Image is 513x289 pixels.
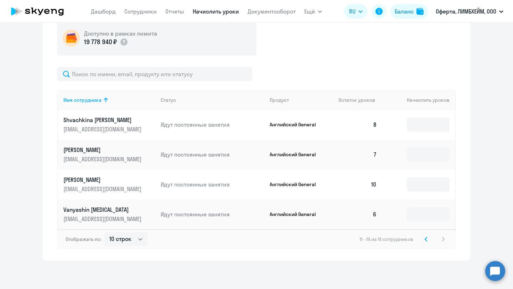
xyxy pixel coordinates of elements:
[161,180,264,188] p: Идут постоянные занятия
[63,146,155,163] a: [PERSON_NAME][EMAIL_ADDRESS][DOMAIN_NAME]
[359,236,413,242] span: 11 - 14 из 14 сотрудников
[63,206,143,214] p: Vanyashin [MEDICAL_DATA]
[390,4,428,19] button: Балансbalance
[338,97,383,103] div: Остаток уроков
[63,116,155,133] a: Shvachkina [PERSON_NAME][EMAIL_ADDRESS][DOMAIN_NAME]
[270,97,289,103] div: Продукт
[84,30,157,37] h5: Доступно в рамках лимита
[304,7,315,16] span: Ещё
[416,8,424,15] img: balance
[63,185,143,193] p: [EMAIL_ADDRESS][DOMAIN_NAME]
[333,199,383,229] td: 6
[63,215,143,223] p: [EMAIL_ADDRESS][DOMAIN_NAME]
[383,90,455,110] th: Начислить уроков
[124,8,157,15] a: Сотрудники
[63,206,155,223] a: Vanyashin [MEDICAL_DATA][EMAIL_ADDRESS][DOMAIN_NAME]
[193,8,239,15] a: Начислить уроки
[161,121,264,128] p: Идут постоянные занятия
[63,176,143,184] p: [PERSON_NAME]
[344,4,368,19] button: RU
[63,146,143,154] p: [PERSON_NAME]
[63,97,155,103] div: Имя сотрудника
[63,30,80,47] img: wallet-circle.png
[63,97,102,103] div: Имя сотрудника
[161,97,264,103] div: Статус
[270,181,323,188] p: Английский General
[63,176,155,193] a: [PERSON_NAME][EMAIL_ADDRESS][DOMAIN_NAME]
[161,97,176,103] div: Статус
[270,211,323,217] p: Английский General
[338,97,375,103] span: Остаток уроков
[63,155,143,163] p: [EMAIL_ADDRESS][DOMAIN_NAME]
[165,8,184,15] a: Отчеты
[161,210,264,218] p: Идут постоянные занятия
[270,121,323,128] p: Английский General
[304,4,322,19] button: Ещё
[57,67,252,81] input: Поиск по имени, email, продукту или статусу
[333,169,383,199] td: 10
[395,7,414,16] div: Баланс
[270,151,323,158] p: Английский General
[161,151,264,158] p: Идут постоянные занятия
[91,8,116,15] a: Дашборд
[349,7,356,16] span: RU
[84,37,117,47] p: 19 778 940 ₽
[333,110,383,140] td: 8
[333,140,383,169] td: 7
[63,125,143,133] p: [EMAIL_ADDRESS][DOMAIN_NAME]
[248,8,296,15] a: Документооборот
[432,3,507,20] button: Оферта, ЛИМБХЕЙМ, ООО
[436,7,496,16] p: Оферта, ЛИМБХЕЙМ, ООО
[270,97,333,103] div: Продукт
[66,236,102,242] span: Отображать по:
[63,116,143,124] p: Shvachkina [PERSON_NAME]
